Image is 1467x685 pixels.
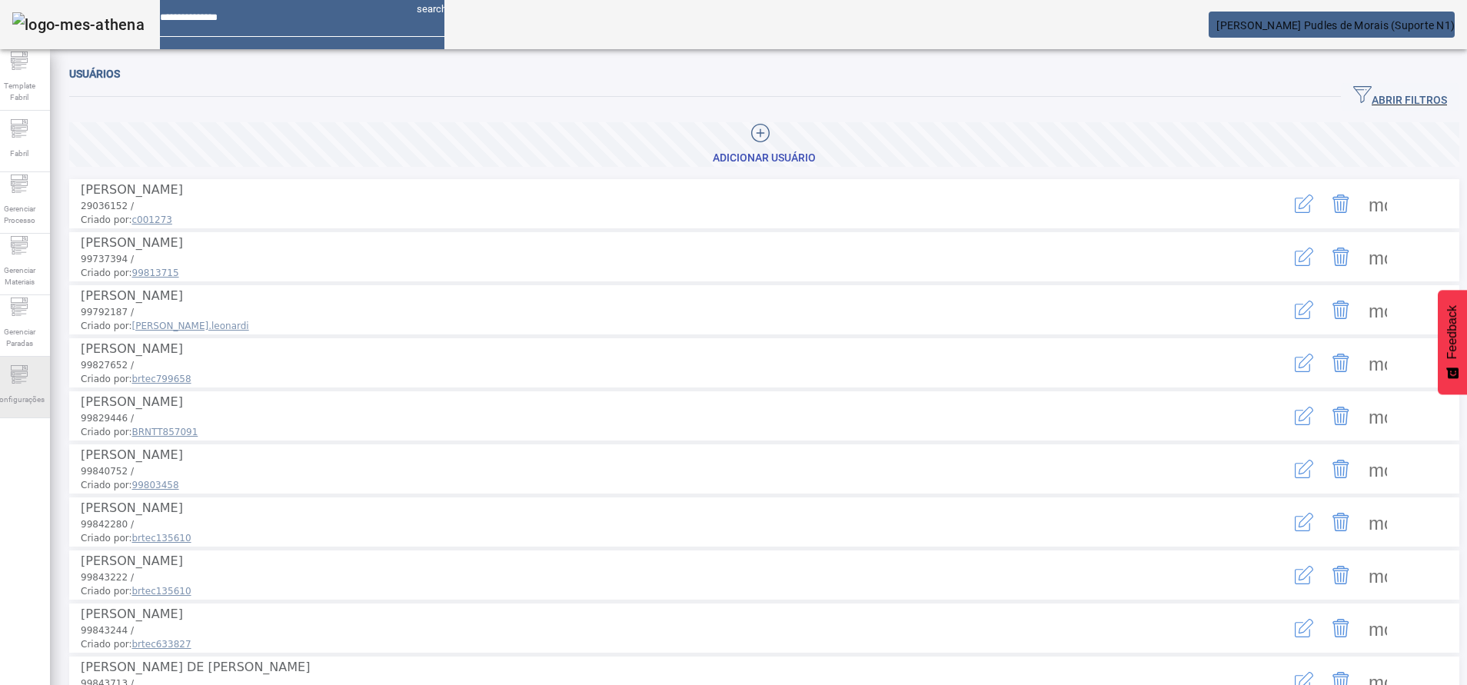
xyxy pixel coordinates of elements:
img: logo-mes-athena [12,12,145,37]
span: Feedback [1445,305,1459,359]
span: [PERSON_NAME] [81,341,183,356]
button: Mais [1359,451,1396,487]
span: 99803458 [132,480,179,490]
span: 99843244 / [81,625,134,636]
span: [PERSON_NAME] [81,607,183,621]
span: 99813715 [132,268,179,278]
button: Mais [1359,610,1396,647]
span: brtec135610 [132,586,191,597]
span: 99737394 / [81,254,134,264]
button: Delete [1322,291,1359,328]
span: [PERSON_NAME] [81,182,183,197]
button: Delete [1322,397,1359,434]
span: 99829446 / [81,413,134,424]
button: Delete [1322,344,1359,381]
span: [PERSON_NAME].leonardi [132,321,249,331]
span: Criado por: [81,266,1226,280]
span: [PERSON_NAME] [81,235,183,250]
span: Criado por: [81,213,1226,227]
span: Fabril [5,143,33,164]
span: Usuários [69,68,120,80]
span: [PERSON_NAME] [81,394,183,409]
span: 99842280 / [81,519,134,530]
button: Mais [1359,238,1396,275]
button: Mais [1359,185,1396,222]
span: Criado por: [81,319,1226,333]
span: [PERSON_NAME] DE [PERSON_NAME] [81,660,310,674]
span: brtec799658 [132,374,191,384]
button: Mais [1359,504,1396,540]
span: brtec135610 [132,533,191,544]
span: Criado por: [81,584,1226,598]
button: Mais [1359,557,1396,594]
span: c001273 [132,214,172,225]
div: Adicionar Usuário [713,151,816,166]
button: ABRIR FILTROS [1341,83,1459,111]
button: Delete [1322,451,1359,487]
span: 99792187 / [81,307,134,318]
span: Criado por: [81,478,1226,492]
button: Delete [1322,610,1359,647]
button: Feedback - Mostrar pesquisa [1438,290,1467,394]
button: Delete [1322,238,1359,275]
button: Delete [1322,557,1359,594]
span: 29036152 / [81,201,134,211]
span: Criado por: [81,372,1226,386]
span: [PERSON_NAME] Pudles de Morais (Suporte N1) [1216,19,1455,32]
span: ABRIR FILTROS [1353,85,1447,108]
span: BRNTT857091 [132,427,198,437]
span: 99843222 / [81,572,134,583]
button: Adicionar Usuário [69,122,1459,167]
button: Delete [1322,185,1359,222]
button: Mais [1359,291,1396,328]
span: [PERSON_NAME] [81,288,183,303]
span: [PERSON_NAME] [81,500,183,515]
span: brtec633827 [132,639,191,650]
span: 99827652 / [81,360,134,371]
span: Criado por: [81,425,1226,439]
button: Delete [1322,504,1359,540]
button: Mais [1359,344,1396,381]
span: [PERSON_NAME] [81,554,183,568]
span: Criado por: [81,637,1226,651]
span: Criado por: [81,531,1226,545]
span: [PERSON_NAME] [81,447,183,462]
span: 99840752 / [81,466,134,477]
button: Mais [1359,397,1396,434]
